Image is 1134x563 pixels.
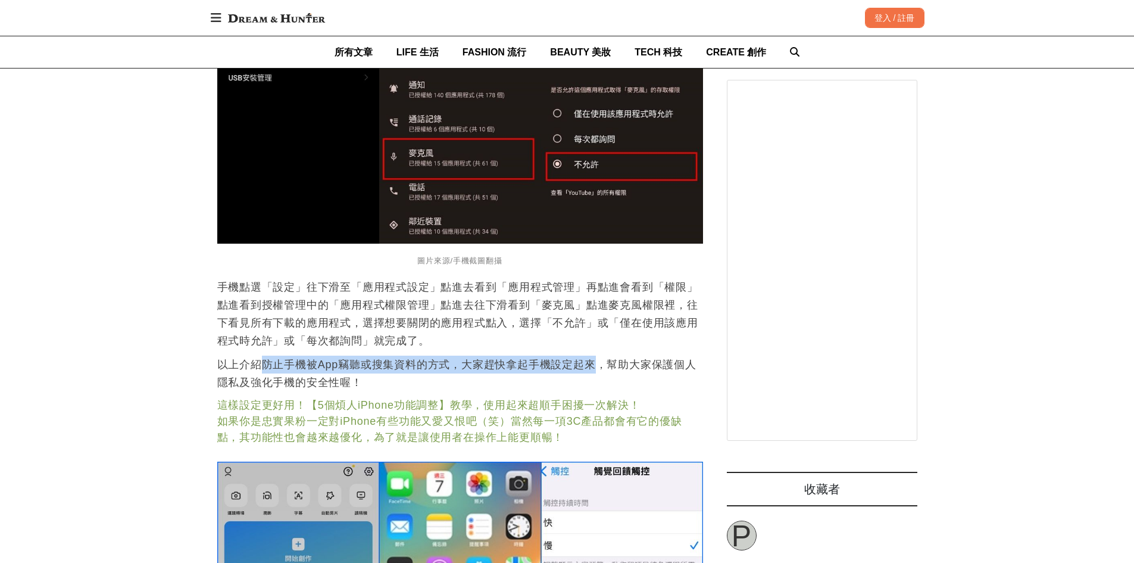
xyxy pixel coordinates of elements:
a: 這樣設定更好用！【5個煩人iPhone功能調整】教學，使用起來超順手困擾一次解決！ [217,399,641,411]
p: 以上介紹防止手機被App竊聽或搜集資料的方式，大家趕快拿起手機設定起來，幫助大家保護個人隱私及強化手機的安全性喔！ [217,356,703,391]
span: 圖片來源/手機截圖翻攝 [417,256,502,265]
a: BEAUTY 美妝 [550,36,611,68]
span: LIFE 生活 [396,47,439,57]
div: 登入 / 註冊 [865,8,924,28]
span: TECH 科技 [635,47,682,57]
p: 手機點選「設定」往下滑至「應用程式設定」點進去看到「應用程式管理」再點進會看到「權限」點進看到授權管理中的「應用程式權限管理」點進去往下滑看到「麥克風」點進麥克風權限裡，往下看見所有下載的應用程... [217,278,703,350]
a: TECH 科技 [635,36,682,68]
span: CREATE 創作 [706,47,766,57]
span: 所有文章 [335,47,373,57]
a: 所有文章 [335,36,373,68]
a: FASHION 流行 [463,36,527,68]
a: LIFE 生活 [396,36,439,68]
img: Dream & Hunter [222,7,331,29]
span: FASHION 流行 [463,47,527,57]
a: P [727,521,757,550]
a: CREATE 創作 [706,36,766,68]
span: 收藏者 [804,483,840,496]
a: 如果你是忠實果粉一定對iPhone有些功能又愛又恨吧（笑）當然每一項3C產品都會有它的優缺點，其功能性也會越來越優化，為了就是讓使用者在操作上能更順暢！ [217,415,682,443]
span: BEAUTY 美妝 [550,47,611,57]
